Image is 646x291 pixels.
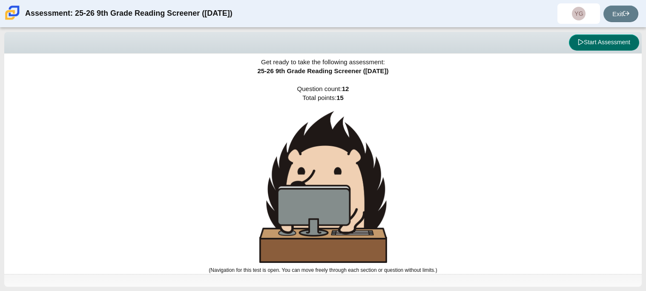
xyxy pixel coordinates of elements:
img: Carmen School of Science & Technology [3,4,21,22]
a: Exit [603,6,638,22]
img: hedgehog-behind-computer-large.png [259,111,387,263]
span: YG [574,11,583,17]
b: 12 [342,85,349,92]
a: Carmen School of Science & Technology [3,16,21,23]
span: Question count: Total points: [209,85,437,273]
button: Start Assessment [569,34,639,51]
span: 25-26 9th Grade Reading Screener ([DATE]) [257,67,388,74]
div: Assessment: 25-26 9th Grade Reading Screener ([DATE]) [25,3,233,24]
small: (Navigation for this test is open. You can move freely through each section or question without l... [209,267,437,273]
b: 15 [336,94,344,101]
span: Get ready to take the following assessment: [261,58,385,66]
